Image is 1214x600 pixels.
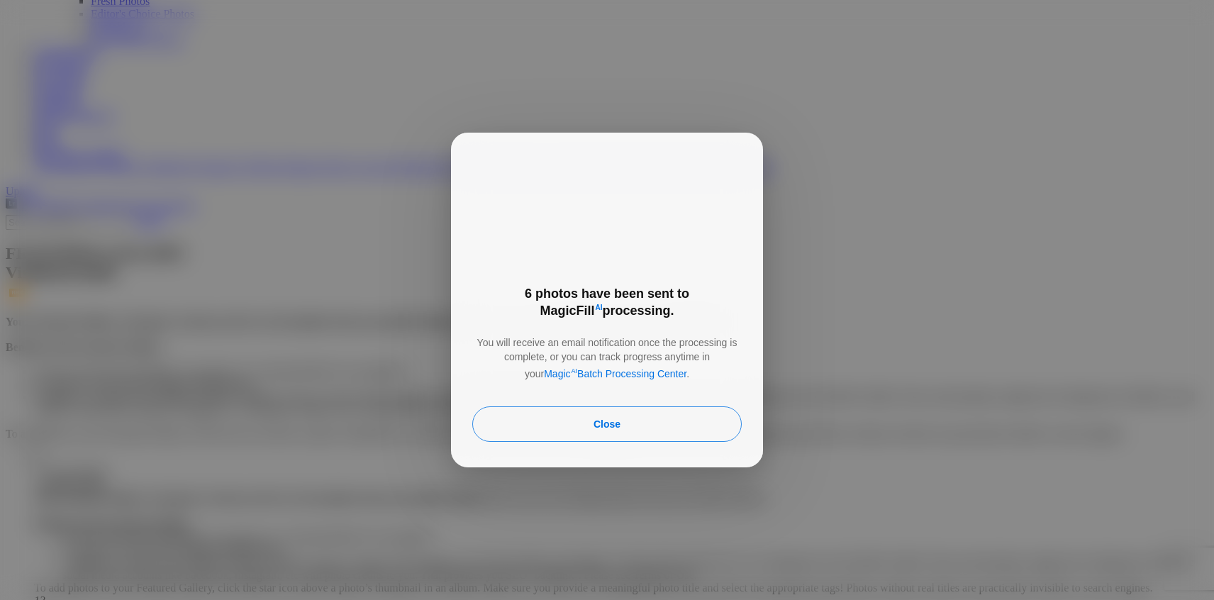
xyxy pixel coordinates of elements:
div: Close [472,406,742,442]
a: MagicAIBatch Processing Center [544,368,686,379]
sup: AI [572,367,578,374]
sup: AI [595,299,602,316]
h2: 6 photos have been sent to MagicFill processing. [451,285,763,319]
p: You will receive an email notification once the processing is complete, or you can track progress... [451,330,763,381]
